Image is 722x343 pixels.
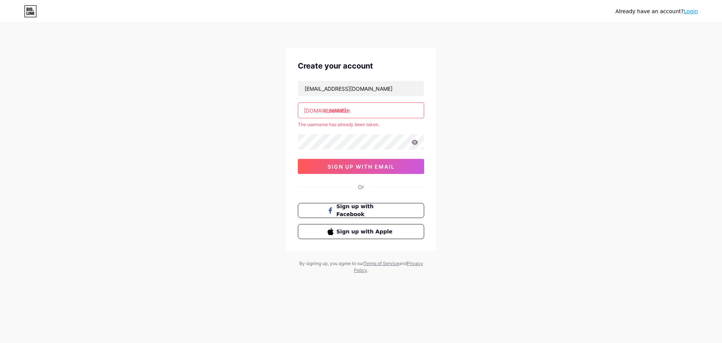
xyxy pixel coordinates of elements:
[358,183,364,191] div: Or
[298,60,424,72] div: Create your account
[328,163,395,170] span: sign up with email
[364,261,399,266] a: Terms of Service
[337,203,395,218] span: Sign up with Facebook
[298,203,424,218] button: Sign up with Facebook
[616,8,698,15] div: Already have an account?
[298,81,424,96] input: Email
[298,103,424,118] input: username
[298,224,424,239] button: Sign up with Apple
[297,260,425,274] div: By signing up, you agree to our and .
[298,121,424,128] div: The username has already been taken.
[684,8,698,14] a: Login
[304,107,348,114] div: [DOMAIN_NAME]/
[298,159,424,174] button: sign up with email
[337,228,395,236] span: Sign up with Apple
